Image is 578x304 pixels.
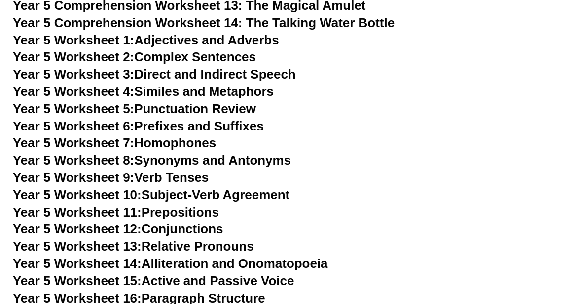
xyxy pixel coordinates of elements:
a: Year 5 Worksheet 10:Subject-Verb Agreement [13,188,290,203]
span: Year 5 Worksheet 6: [13,119,135,134]
span: Year 5 Worksheet 14: [13,257,142,271]
a: Year 5 Worksheet 8:Synonyms and Antonyms [13,153,291,168]
span: Year 5 Worksheet 15: [13,274,142,289]
span: Year 5 Worksheet 11: [13,205,142,220]
span: Year 5 Worksheet 13: [13,239,142,254]
span: Year 5 Worksheet 2: [13,50,135,65]
span: Year 5 Worksheet 8: [13,153,135,168]
span: Year 5 Worksheet 5: [13,102,135,117]
a: Year 5 Worksheet 11:Prepositions [13,205,219,220]
span: Year 5 Worksheet 3: [13,67,135,82]
span: Year 5 Worksheet 12: [13,222,142,237]
a: Year 5 Worksheet 1:Adjectives and Adverbs [13,33,279,48]
a: Year 5 Worksheet 3:Direct and Indirect Speech [13,67,296,82]
a: Year 5 Worksheet 12:Conjunctions [13,222,223,237]
a: Year 5 Worksheet 5:Punctuation Review [13,102,256,117]
a: Year 5 Worksheet 15:Active and Passive Voice [13,274,294,289]
a: Year 5 Worksheet 4:Similes and Metaphors [13,85,274,99]
a: Year 5 Worksheet 2:Complex Sentences [13,50,256,65]
span: Year 5 Worksheet 9: [13,171,135,185]
a: Year 5 Comprehension Worksheet 14: The Talking Water Bottle [13,16,395,31]
a: Year 5 Worksheet 6:Prefixes and Suffixes [13,119,264,134]
a: Year 5 Worksheet 7:Homophones [13,136,217,151]
a: Year 5 Worksheet 14:Alliteration and Onomatopoeia [13,257,328,271]
span: Year 5 Worksheet 4: [13,85,135,99]
span: Year 5 Worksheet 7: [13,136,135,151]
a: Year 5 Worksheet 13:Relative Pronouns [13,239,254,254]
a: Year 5 Worksheet 9:Verb Tenses [13,171,209,185]
span: Year 5 Worksheet 1: [13,33,135,48]
span: Year 5 Worksheet 10: [13,188,142,203]
iframe: Chat Widget [415,192,578,304]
